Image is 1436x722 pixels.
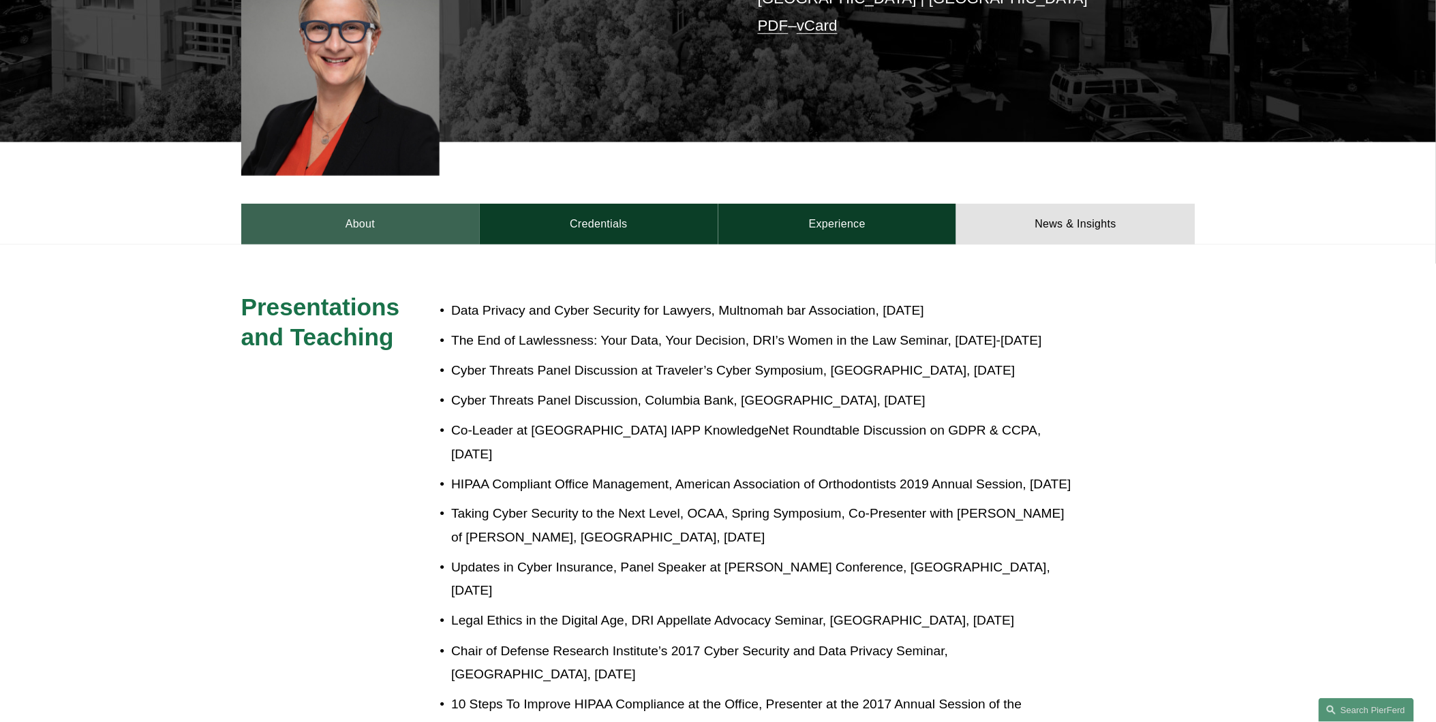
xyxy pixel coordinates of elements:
[241,204,480,245] a: About
[451,359,1075,383] p: Cyber Threats Panel Discussion at Traveler’s Cyber Symposium, [GEOGRAPHIC_DATA], [DATE]
[451,503,1075,550] p: Taking Cyber Security to the Next Level, OCAA, Spring Symposium, Co-Presenter with [PERSON_NAME] ...
[451,473,1075,497] p: HIPAA Compliant Office Management, American Association of Orthodontists 2019 Annual Session, [DATE]
[451,610,1075,633] p: Legal Ethics in the Digital Age, DRI Appellate Advocacy Seminar, [GEOGRAPHIC_DATA], [DATE]
[758,17,789,34] a: PDF
[956,204,1195,245] a: News & Insights
[718,204,957,245] a: Experience
[451,640,1075,687] p: Chair of Defense Research Institute’s 2017 Cyber Security and Data Privacy Seminar, [GEOGRAPHIC_D...
[451,329,1075,353] p: The End of Lawlessness: Your Data, Your Decision, DRI’s Women in the Law Seminar, [DATE]-[DATE]
[451,419,1075,466] p: Co-Leader at [GEOGRAPHIC_DATA] IAPP KnowledgeNet Roundtable Discussion on GDPR & CCPA, [DATE]
[241,294,407,350] span: Presentations and Teaching
[451,299,1075,323] p: Data Privacy and Cyber Security for Lawyers, Multnomah bar Association, [DATE]
[480,204,718,245] a: Credentials
[451,556,1075,603] p: Updates in Cyber Insurance, Panel Speaker at [PERSON_NAME] Conference, [GEOGRAPHIC_DATA], [DATE]
[451,389,1075,413] p: Cyber Threats Panel Discussion, Columbia Bank, [GEOGRAPHIC_DATA], [DATE]
[1319,698,1414,722] a: Search this site
[797,17,838,34] a: vCard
